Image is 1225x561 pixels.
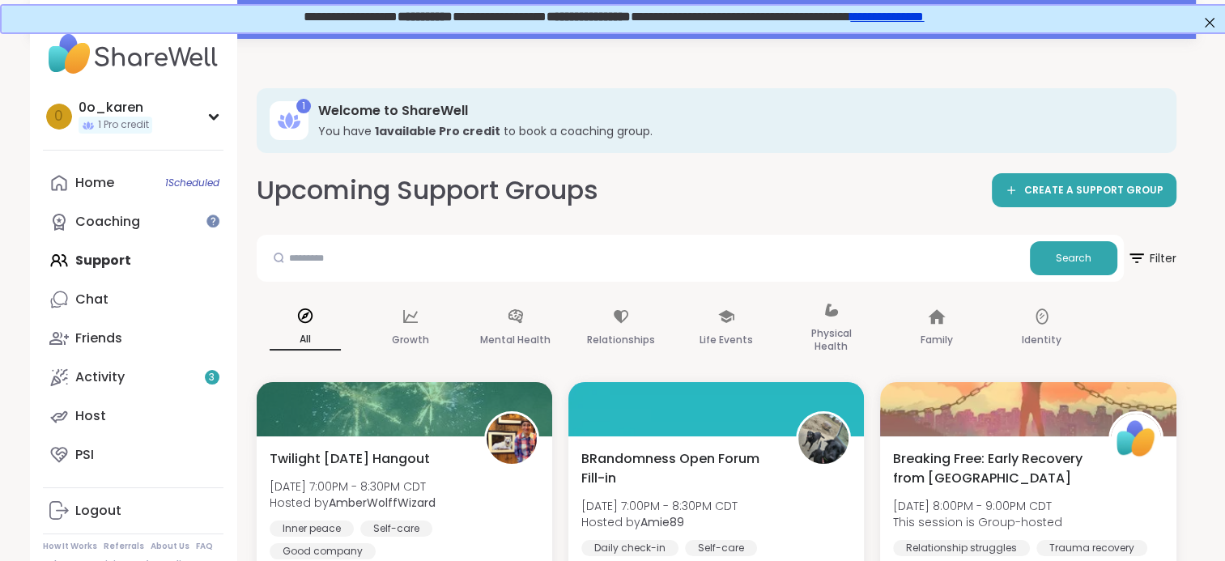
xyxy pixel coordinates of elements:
span: Hosted by [270,495,436,511]
span: This session is Group-hosted [893,514,1062,530]
div: Self-care [685,540,757,556]
span: BRandomness Open Forum Fill-in [581,449,778,488]
p: Mental Health [480,330,551,350]
span: CREATE A SUPPORT GROUP [1024,184,1163,198]
p: All [270,329,341,351]
div: Inner peace [270,521,354,537]
p: Life Events [700,330,753,350]
p: Identity [1022,330,1061,350]
div: Home [75,174,114,192]
div: Friends [75,329,122,347]
div: Good company [270,543,376,559]
img: ShareWell [1111,414,1161,464]
div: 0o_karen [79,99,152,117]
span: Breaking Free: Early Recovery from [GEOGRAPHIC_DATA] [893,449,1090,488]
h3: Welcome to ShareWell [318,102,1154,120]
img: ShareWell Nav Logo [43,26,223,83]
div: Activity [75,368,125,386]
span: Filter [1127,239,1176,278]
span: 1 Pro credit [98,118,149,132]
div: PSI [75,446,94,464]
h2: Upcoming Support Groups [257,172,598,209]
a: Chat [43,280,223,319]
span: 1 Scheduled [165,176,219,189]
span: 3 [209,371,215,385]
div: Chat [75,291,108,308]
a: Friends [43,319,223,358]
span: [DATE] 7:00PM - 8:30PM CDT [270,478,436,495]
div: Host [75,407,106,425]
a: Logout [43,491,223,530]
button: Filter [1127,235,1176,282]
span: Hosted by [581,514,738,530]
a: FAQ [196,541,213,552]
span: [DATE] 7:00PM - 8:30PM CDT [581,498,738,514]
b: 1 available Pro credit [375,123,500,139]
h3: You have to book a coaching group. [318,123,1154,139]
b: Amie89 [640,514,684,530]
div: Daily check-in [581,540,678,556]
span: Twilight [DATE] Hangout [270,449,430,469]
div: Logout [75,502,121,520]
a: PSI [43,436,223,474]
span: 0 [54,106,63,127]
a: Activity3 [43,358,223,397]
p: Family [921,330,953,350]
a: Host [43,397,223,436]
b: AmberWolffWizard [329,495,436,511]
div: 1 [296,99,311,113]
iframe: Spotlight [206,215,219,227]
div: Self-care [360,521,432,537]
p: Physical Health [796,324,867,356]
div: Trauma recovery [1036,540,1147,556]
a: Referrals [104,541,144,552]
img: AmberWolffWizard [487,414,537,464]
div: Coaching [75,213,140,231]
a: About Us [151,541,189,552]
span: [DATE] 8:00PM - 9:00PM CDT [893,498,1062,514]
img: Amie89 [798,414,849,464]
a: How It Works [43,541,97,552]
p: Relationships [587,330,655,350]
a: CREATE A SUPPORT GROUP [992,173,1176,207]
a: Home1Scheduled [43,164,223,202]
span: Search [1056,251,1091,266]
a: Coaching [43,202,223,241]
button: Search [1030,241,1117,275]
p: Growth [392,330,429,350]
div: Relationship struggles [893,540,1030,556]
